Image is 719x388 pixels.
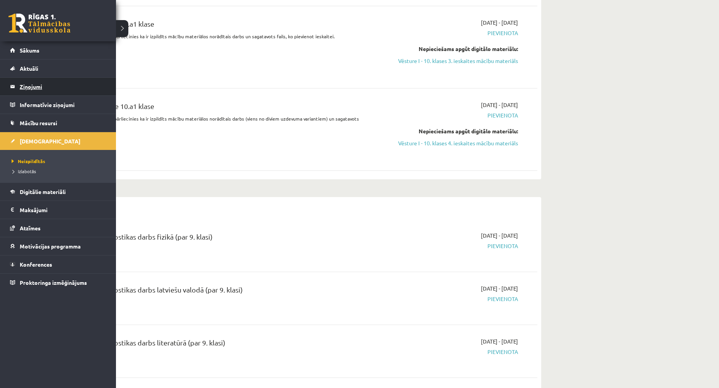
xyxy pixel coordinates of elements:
[58,101,361,115] div: Vēsture I 4. ieskaite 10.a1 klase
[10,158,45,164] span: Neizpildītās
[20,119,57,126] span: Mācību resursi
[10,41,106,59] a: Sākums
[58,33,361,40] p: Pirms ieskaites pildīšanas pārliecinies ka ir izpildīts mācību materiālos norādītais darbs un sag...
[372,111,518,119] span: Pievienota
[372,139,518,147] a: Vēsture I - 10. klases 4. ieskaites mācību materiāls
[481,284,518,293] span: [DATE] - [DATE]
[372,57,518,65] a: Vēsture I - 10. klases 3. ieskaites mācību materiāls
[20,243,81,250] span: Motivācijas programma
[481,337,518,345] span: [DATE] - [DATE]
[10,183,106,201] a: Digitālie materiāli
[20,78,106,95] legend: Ziņojumi
[10,168,36,174] span: Izlabotās
[10,132,106,150] a: [DEMOGRAPHIC_DATA]
[20,261,52,268] span: Konferences
[372,45,518,53] div: Nepieciešams apgūt digitālo materiālu:
[372,295,518,303] span: Pievienota
[481,19,518,27] span: [DATE] - [DATE]
[20,225,41,231] span: Atzīmes
[58,231,361,246] div: 10.a1 klases diagnostikas darbs fizikā (par 9. klasi)
[372,127,518,135] div: Nepieciešams apgūt digitālo materiālu:
[58,284,361,299] div: 10.a1 klases diagnostikas darbs latviešu valodā (par 9. klasi)
[58,337,361,352] div: 10.a1 klases diagnostikas darbs literatūrā (par 9. klasi)
[372,29,518,37] span: Pievienota
[372,348,518,356] span: Pievienota
[20,138,80,145] span: [DEMOGRAPHIC_DATA]
[20,201,106,219] legend: Maksājumi
[481,101,518,109] span: [DATE] - [DATE]
[10,60,106,77] a: Aktuāli
[10,201,106,219] a: Maksājumi
[10,96,106,114] a: Informatīvie ziņojumi
[20,96,106,114] legend: Informatīvie ziņojumi
[10,219,106,237] a: Atzīmes
[20,188,66,195] span: Digitālie materiāli
[10,237,106,255] a: Motivācijas programma
[58,115,361,129] p: Pirms ieskaites pildīšanas pārliecinies ka ir izpildīts mācību materiālos norādītais darbs (viens...
[20,279,87,286] span: Proktoringa izmēģinājums
[20,65,38,72] span: Aktuāli
[10,255,106,273] a: Konferences
[10,114,106,132] a: Mācību resursi
[9,14,70,33] a: Rīgas 1. Tālmācības vidusskola
[372,242,518,250] span: Pievienota
[10,274,106,291] a: Proktoringa izmēģinājums
[58,19,361,33] div: Vēsture I 3. ieskaite 10.a1 klase
[20,47,39,54] span: Sākums
[10,158,108,165] a: Neizpildītās
[10,78,106,95] a: Ziņojumi
[481,231,518,240] span: [DATE] - [DATE]
[10,168,108,175] a: Izlabotās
